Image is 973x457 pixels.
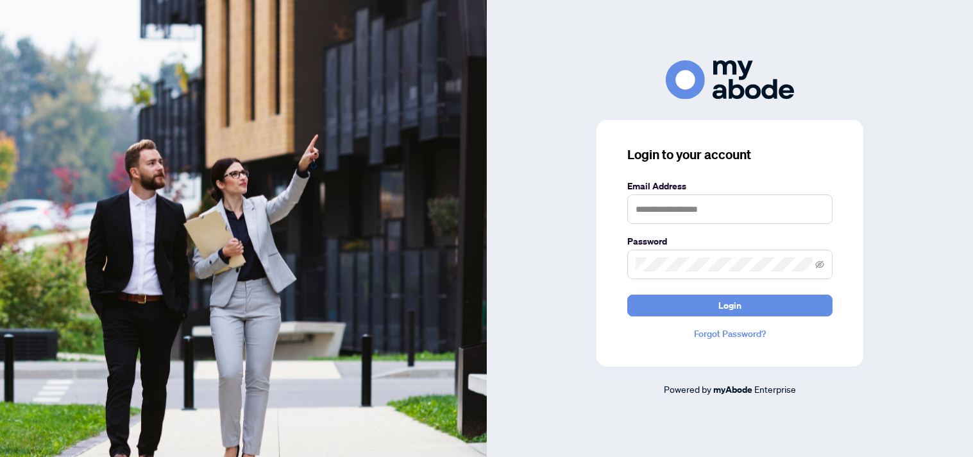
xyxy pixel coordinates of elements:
[627,327,833,341] a: Forgot Password?
[627,179,833,193] label: Email Address
[627,295,833,316] button: Login
[718,295,741,316] span: Login
[815,260,824,269] span: eye-invisible
[627,234,833,248] label: Password
[627,146,833,164] h3: Login to your account
[713,383,752,397] a: myAbode
[664,383,711,395] span: Powered by
[754,383,796,395] span: Enterprise
[666,60,794,99] img: ma-logo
